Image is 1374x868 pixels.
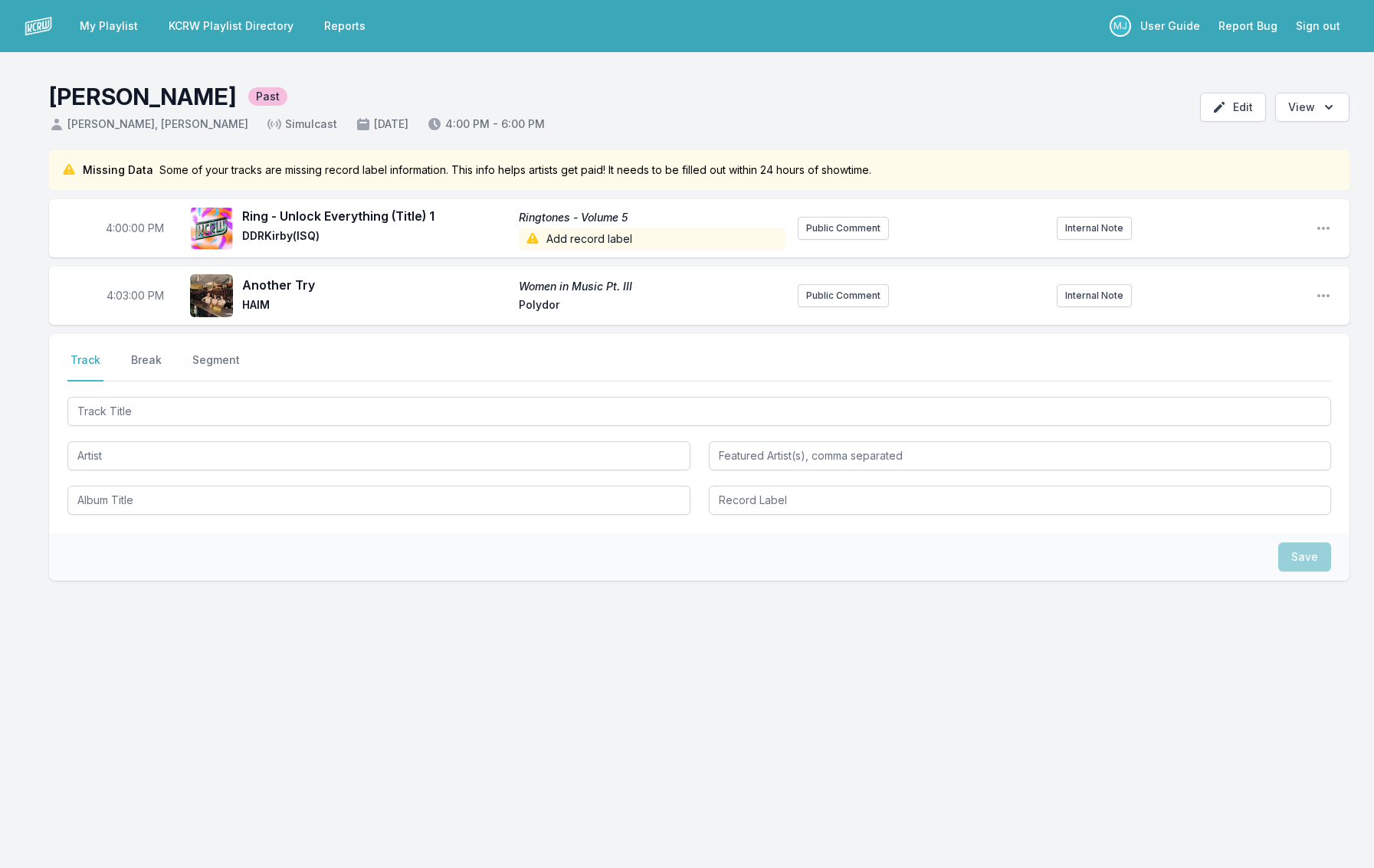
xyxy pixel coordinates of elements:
button: Track [67,352,103,382]
span: Some of your tracks are missing record label information. This info helps artists get paid! It ne... [159,162,871,178]
button: Open playlist item options [1316,221,1331,236]
button: Internal Note [1057,284,1132,307]
span: [PERSON_NAME], [PERSON_NAME] [49,116,248,132]
button: Break [128,352,165,382]
input: Featured Artist(s), comma separated [709,441,1332,470]
span: Add record label [519,228,786,250]
input: Track Title [67,397,1331,426]
span: Women in Music Pt. III [519,279,786,294]
button: Segment [189,352,243,382]
button: Open options [1275,93,1349,122]
h1: [PERSON_NAME] [49,83,236,110]
input: Artist [67,441,690,470]
span: Another Try [242,276,510,294]
input: Album Title [67,486,690,515]
button: Sign out [1287,12,1349,40]
p: Michael Joson [1110,15,1131,37]
button: Save [1278,542,1331,572]
span: DDRKirby(ISQ) [242,228,510,250]
span: Simulcast [267,116,337,132]
span: Timestamp [106,221,164,236]
input: Record Label [709,486,1332,515]
span: Ringtones - Volume 5 [519,210,786,225]
span: Timestamp [107,288,164,303]
span: 4:00 PM - 6:00 PM [427,116,545,132]
span: Polydor [519,297,786,316]
a: User Guide [1131,12,1209,40]
span: Ring - Unlock Everything (Title) 1 [242,207,510,225]
img: Ringtones - Volume 5 [190,207,233,250]
span: Past [248,87,287,106]
button: Public Comment [798,217,889,240]
button: Open playlist item options [1316,288,1331,303]
a: My Playlist [71,12,147,40]
img: logo-white-87cec1fa9cbef997252546196dc51331.png [25,12,52,40]
button: Internal Note [1057,217,1132,240]
span: HAIM [242,297,510,316]
a: Report Bug [1209,12,1287,40]
button: Public Comment [798,284,889,307]
img: Women in Music Pt. III [190,274,233,317]
a: KCRW Playlist Directory [159,12,303,40]
span: Missing Data [83,162,153,178]
a: Reports [315,12,375,40]
span: [DATE] [356,116,408,132]
button: Edit [1200,93,1266,122]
